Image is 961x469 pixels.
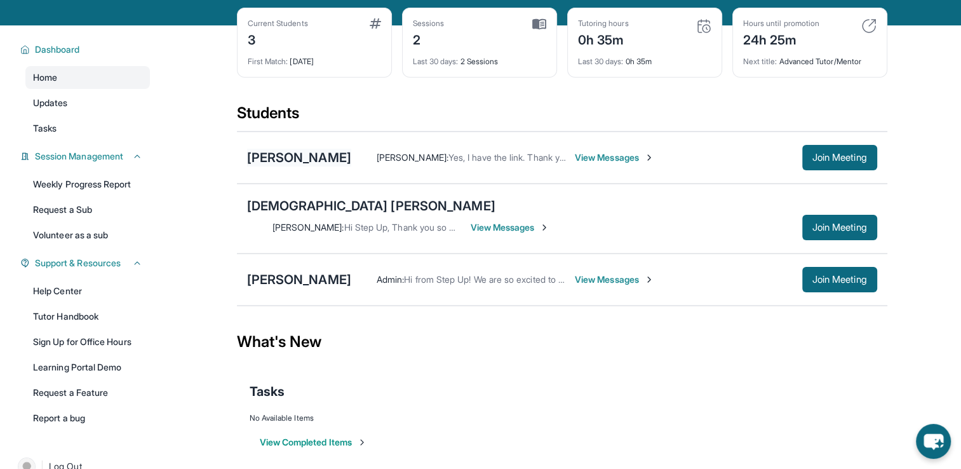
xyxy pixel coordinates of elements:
span: Join Meeting [812,276,867,283]
div: [DATE] [248,49,381,67]
a: Help Center [25,280,150,302]
a: Updates [25,92,150,114]
span: Next title : [743,57,777,66]
span: Dashboard [35,43,80,56]
div: 0h 35m [578,49,711,67]
span: Last 30 days : [578,57,624,66]
div: What's New [237,314,887,370]
button: chat-button [916,424,951,459]
div: Current Students [248,18,308,29]
span: [PERSON_NAME] : [377,152,448,163]
span: Updates [33,97,68,109]
a: Report a bug [25,407,150,430]
button: Support & Resources [30,257,142,269]
div: 3 [248,29,308,49]
a: Volunteer as a sub [25,224,150,247]
img: card [861,18,877,34]
span: View Messages [575,151,654,164]
div: Sessions [413,18,445,29]
button: Join Meeting [802,145,877,170]
span: Join Meeting [812,224,867,231]
span: Yes, I have the link. Thank you so much! [448,152,609,163]
span: Last 30 days : [413,57,459,66]
div: [DEMOGRAPHIC_DATA] [PERSON_NAME] [247,197,495,215]
button: View Completed Items [260,436,367,449]
span: Join Meeting [812,154,867,161]
div: [PERSON_NAME] [247,271,351,289]
a: Weekly Progress Report [25,173,150,196]
a: Tasks [25,117,150,140]
div: Advanced Tutor/Mentor [743,49,877,67]
img: Chevron-Right [644,275,654,285]
button: Join Meeting [802,215,877,240]
button: Dashboard [30,43,142,56]
div: Hours until promotion [743,18,819,29]
span: First Match : [248,57,288,66]
a: Tutor Handbook [25,305,150,328]
span: Tasks [250,383,285,400]
a: Sign Up for Office Hours [25,330,150,353]
span: View Messages [471,221,550,234]
img: Chevron-Right [539,222,549,233]
div: 2 Sessions [413,49,546,67]
span: Support & Resources [35,257,121,269]
img: card [696,18,711,34]
div: 2 [413,29,445,49]
a: Request a Sub [25,198,150,221]
span: Admin : [377,274,404,285]
span: Home [33,71,57,84]
div: 24h 25m [743,29,819,49]
div: No Available Items [250,413,875,423]
button: Session Management [30,150,142,163]
img: card [370,18,381,29]
a: Request a Feature [25,381,150,404]
span: Hi Step Up, Thank you so much for all your efforts and this amazing opportunity for [DEMOGRAPHIC_... [344,222,899,233]
a: Learning Portal Demo [25,356,150,379]
button: Join Meeting [802,267,877,292]
span: Tasks [33,122,57,135]
span: [PERSON_NAME] : [272,222,344,233]
a: Home [25,66,150,89]
div: [PERSON_NAME] [247,149,351,167]
img: card [532,18,546,30]
div: Students [237,103,887,131]
div: 0h 35m [578,29,629,49]
div: Tutoring hours [578,18,629,29]
img: Chevron-Right [644,153,654,163]
span: View Messages [575,273,654,286]
span: Session Management [35,150,123,163]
